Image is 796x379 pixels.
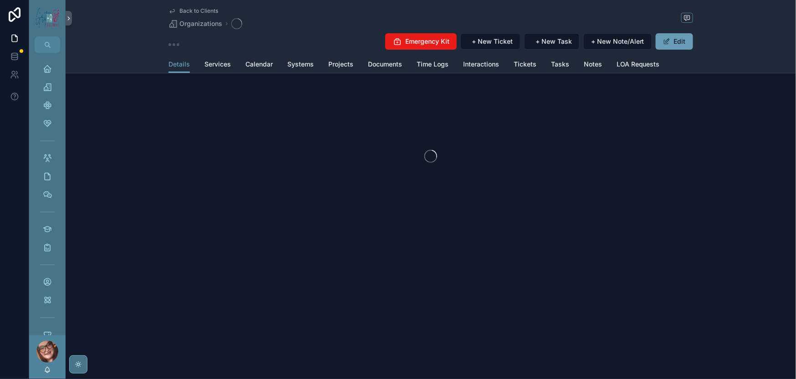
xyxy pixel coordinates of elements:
[328,60,353,69] span: Projects
[463,60,499,69] span: Interactions
[368,60,402,69] span: Documents
[463,56,499,74] a: Interactions
[536,37,572,46] span: + New Task
[385,33,457,50] button: Emergency Kit
[328,56,353,74] a: Projects
[584,56,602,74] a: Notes
[514,56,536,74] a: Tickets
[245,60,273,69] span: Calendar
[551,60,569,69] span: Tasks
[204,56,231,74] a: Services
[179,7,218,15] span: Back to Clients
[514,60,536,69] span: Tickets
[204,60,231,69] span: Services
[287,56,314,74] a: Systems
[29,53,66,335] div: scrollable content
[584,60,602,69] span: Notes
[591,37,644,46] span: + New Note/Alert
[405,37,449,46] span: Emergency Kit
[460,33,520,50] button: + New Ticket
[617,56,660,74] a: LOA Requests
[168,56,190,73] a: Details
[417,60,449,69] span: Time Logs
[287,60,314,69] span: Systems
[583,33,652,50] button: + New Note/Alert
[417,56,449,74] a: Time Logs
[524,33,580,50] button: + New Task
[168,19,222,28] a: Organizations
[472,37,513,46] span: + New Ticket
[617,60,660,69] span: LOA Requests
[368,56,402,74] a: Documents
[656,33,693,50] button: Edit
[245,56,273,74] a: Calendar
[168,60,190,69] span: Details
[551,56,569,74] a: Tasks
[35,5,60,32] img: App logo
[168,7,218,15] a: Back to Clients
[179,19,222,28] span: Organizations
